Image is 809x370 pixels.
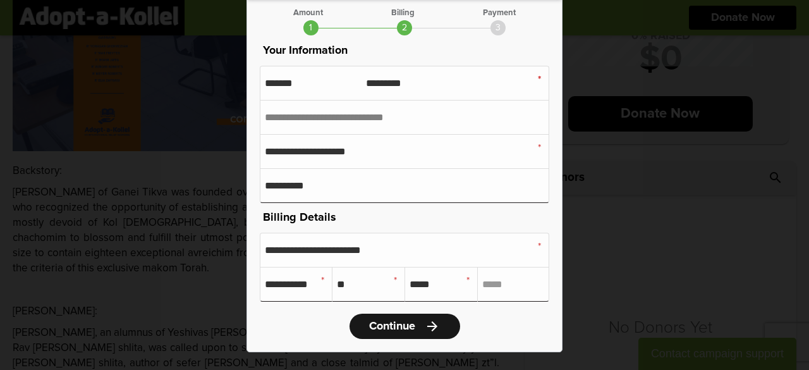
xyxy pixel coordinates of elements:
[369,321,415,332] span: Continue
[397,20,412,35] div: 2
[425,319,440,334] i: arrow_forward
[260,209,549,226] p: Billing Details
[483,9,516,17] div: Payment
[391,9,415,17] div: Billing
[303,20,319,35] div: 1
[260,42,549,59] p: Your Information
[350,314,460,339] a: Continuearrow_forward
[490,20,506,35] div: 3
[293,9,323,17] div: Amount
